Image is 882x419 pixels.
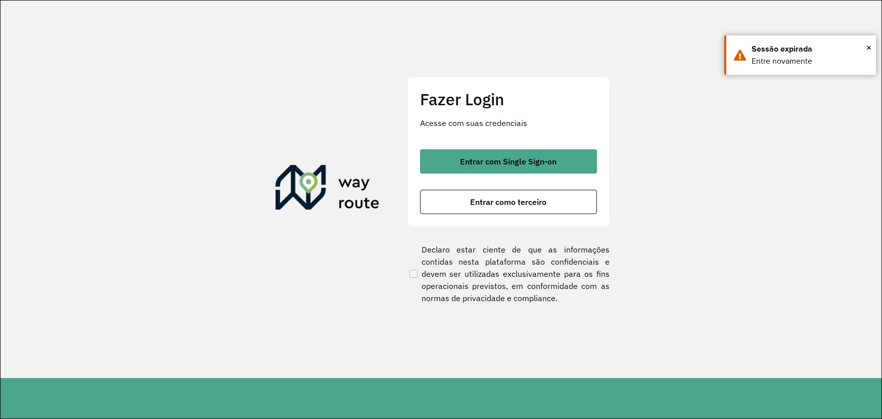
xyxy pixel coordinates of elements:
[275,165,380,214] img: Roteirizador AmbevTech
[420,117,597,129] p: Acesse com suas credenciais
[420,190,597,214] button: button
[866,40,871,55] button: Close
[460,157,556,165] span: Entrar com Single Sign-on
[752,55,868,67] div: Entre novamente
[420,90,597,109] h2: Fazer Login
[752,43,868,55] div: Sessão expirada
[866,40,871,55] span: ×
[420,149,597,174] button: button
[470,198,546,206] span: Entrar como terceiro
[407,243,610,304] label: Declaro estar ciente de que as informações contidas nesta plataforma são confidenciais e devem se...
